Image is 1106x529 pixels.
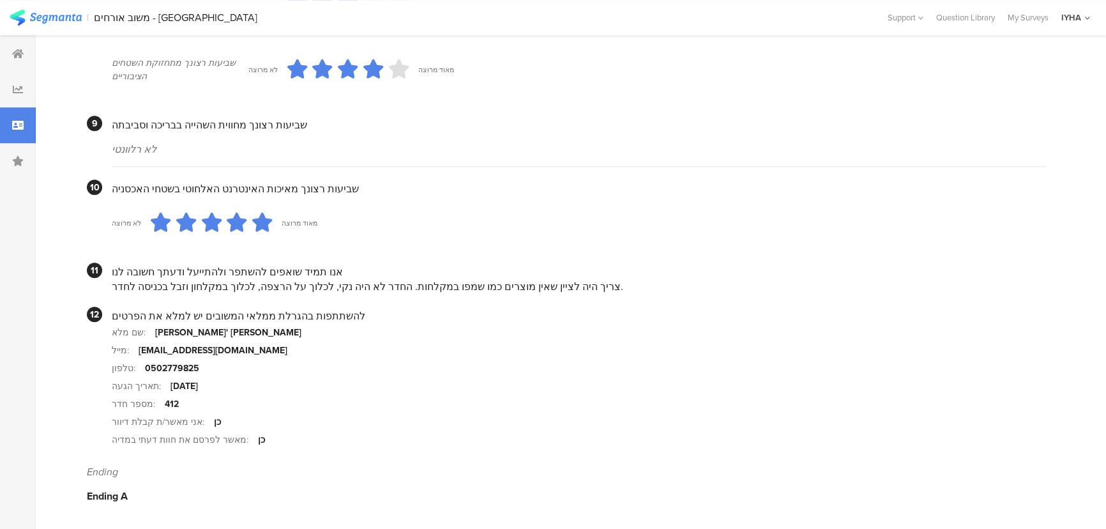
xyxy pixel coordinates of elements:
div: Ending [87,464,1045,479]
div: מאוד מרוצה [282,218,317,228]
div: מספר חדר: [112,397,165,411]
div: שם מלא: [112,326,155,339]
div: [EMAIL_ADDRESS][DOMAIN_NAME] [139,344,287,357]
div: 10 [87,180,102,195]
div: אנו תמיד שואפים להשתפר ולהתייעל ודעתך חשובה לנו [112,264,1045,279]
div: 412 [165,397,179,411]
div: מאשר לפרסם את חוות דעתי במדיה: [112,433,258,447]
div: 9 [87,116,102,131]
div: [DATE] [170,379,198,393]
div: להשתתפות בהגרלת ממלאי המשובים יש למלא את הפרטים [112,309,1045,323]
div: שביעות רצונך מאיכות האינטרנט האלחוטי בשטחי האכסניה [112,181,1045,196]
div: שביעות רצונך מחווית השהייה בבריכה וסביבתה [112,118,1045,132]
div: טלפון: [112,362,145,375]
div: 0502779825 [145,362,199,375]
div: Support [888,8,923,27]
div: צריך היה לציין שאין מוצרים כמו שמפו במקלחות. החדר לא היה נקי, לכלוך על הרצפה, לכלוך במקלחון וזבל ... [112,279,1045,294]
div: כן [258,433,265,447]
div: לא מרוצה [248,65,278,75]
img: segmanta logo [10,10,82,26]
div: IYHA [1061,11,1081,24]
div: שביעות רצונך מתחזוקת השטחים הציבוריים [112,56,248,83]
div: לא מרוצה [112,218,141,228]
div: אני מאשר/ת קבלת דיוור: [112,415,214,429]
div: 11 [87,263,102,278]
div: משוב אורחים - [GEOGRAPHIC_DATA] [94,11,257,24]
div: [PERSON_NAME]' [PERSON_NAME] [155,326,301,339]
div: | [87,10,89,25]
div: כן [214,415,221,429]
div: לא רלוונטי [112,142,1045,157]
a: My Surveys [1001,11,1055,24]
div: מאוד מרוצה [418,65,454,75]
div: Ending A [87,489,1045,503]
div: 12 [87,307,102,322]
div: תאריך הגעה: [112,379,170,393]
div: מייל: [112,344,139,357]
a: Question Library [930,11,1001,24]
